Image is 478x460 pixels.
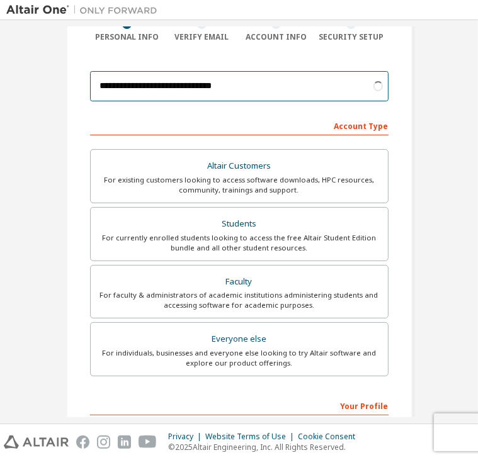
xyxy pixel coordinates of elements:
div: Verify Email [164,32,239,42]
div: Everyone else [98,330,380,348]
div: Security Setup [314,32,389,42]
div: Cookie Consent [298,432,363,442]
div: Faculty [98,273,380,291]
div: Account Type [90,115,389,135]
div: Your Profile [90,395,389,415]
div: Website Terms of Use [205,432,298,442]
div: For individuals, businesses and everyone else looking to try Altair software and explore our prod... [98,348,380,368]
img: altair_logo.svg [4,435,69,449]
div: Personal Info [90,32,165,42]
div: For faculty & administrators of academic institutions administering students and accessing softwa... [98,290,380,310]
img: facebook.svg [76,435,89,449]
p: © 2025 Altair Engineering, Inc. All Rights Reserved. [168,442,363,452]
img: youtube.svg [139,435,157,449]
div: Privacy [168,432,205,442]
div: Altair Customers [98,157,380,175]
div: Account Info [239,32,314,42]
div: For currently enrolled students looking to access the free Altair Student Edition bundle and all ... [98,233,380,253]
div: Students [98,215,380,233]
img: instagram.svg [97,435,110,449]
div: For existing customers looking to access software downloads, HPC resources, community, trainings ... [98,175,380,195]
img: Altair One [6,4,164,16]
img: linkedin.svg [118,435,131,449]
